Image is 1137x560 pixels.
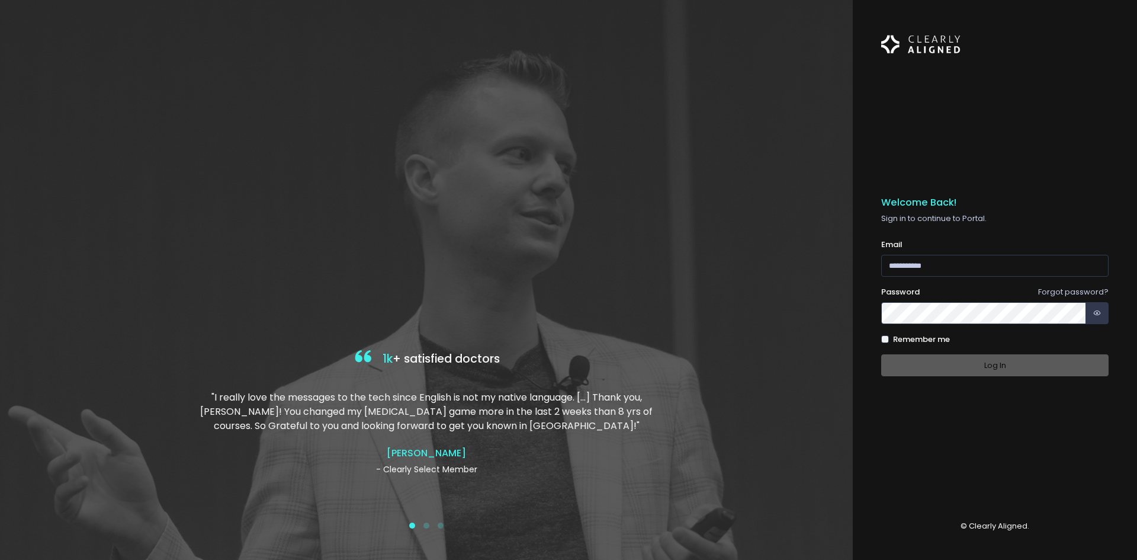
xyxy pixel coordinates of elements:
[881,520,1109,532] p: © Clearly Aligned.
[197,391,656,433] p: "I really love the messages to the tech since English is not my native language. […] Thank you, [...
[893,334,950,345] label: Remember me
[197,463,656,476] p: - Clearly Select Member
[197,447,656,459] h4: [PERSON_NAME]
[881,197,1109,209] h5: Welcome Back!
[197,347,656,372] h4: + satisfied doctors
[881,213,1109,225] p: Sign in to continue to Portal.
[1038,286,1109,297] a: Forgot password?
[383,351,393,367] span: 1k
[881,28,961,60] img: Logo Horizontal
[881,239,902,251] label: Email
[881,286,920,298] label: Password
